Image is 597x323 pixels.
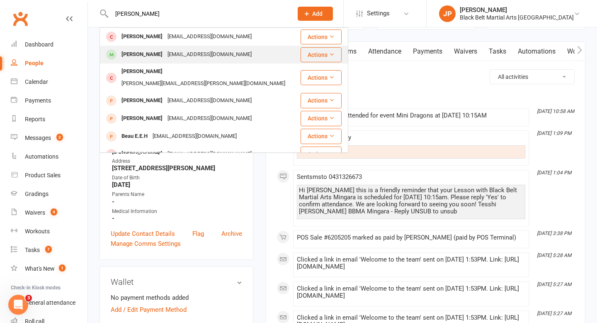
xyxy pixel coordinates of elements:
[362,42,407,61] a: Attendance
[301,129,342,144] button: Actions
[112,164,242,172] strong: [STREET_ADDRESS][PERSON_NAME]
[192,229,204,239] a: Flag
[297,285,525,299] div: Clicked a link in email 'Welcome to the team' sent on [DATE] 1:53PM. Link: [URL][DOMAIN_NAME]
[537,170,571,176] i: [DATE] 1:04 PM
[301,70,342,85] button: Actions
[165,49,254,61] div: [EMAIL_ADDRESS][DOMAIN_NAME]
[537,108,574,114] i: [DATE] 10:58 AM
[112,181,242,188] strong: [DATE]
[112,208,242,215] div: Medical Information
[112,191,242,198] div: Parents Name
[11,147,87,166] a: Automations
[301,29,342,44] button: Actions
[297,173,362,181] span: Sent sms to 0431326673
[537,311,571,316] i: [DATE] 5:27 AM
[150,130,239,142] div: [EMAIL_ADDRESS][DOMAIN_NAME]
[119,130,150,142] div: Beau E.E.H
[301,111,342,126] button: Actions
[119,49,165,61] div: [PERSON_NAME]
[10,8,31,29] a: Clubworx
[11,203,87,222] a: Waivers 4
[11,110,87,129] a: Reports
[45,246,52,253] span: 7
[11,259,87,278] a: What's New1
[277,69,575,82] h3: Activity
[112,157,242,165] div: Address
[11,166,87,185] a: Product Sales
[111,229,175,239] a: Update Contact Details
[25,153,58,160] div: Automations
[460,14,574,21] div: Black Belt Martial Arts [GEOGRAPHIC_DATA]
[11,129,87,147] a: Messages 2
[277,95,575,108] li: This Month
[460,6,574,14] div: [PERSON_NAME]
[111,293,242,303] li: No payment methods added
[537,281,571,287] i: [DATE] 5:27 AM
[297,112,525,119] div: Booking marked Attended for event Mini Dragons at [DATE] 10:15AM
[119,31,165,43] div: [PERSON_NAME]
[11,35,87,54] a: Dashboard
[25,191,49,197] div: Gradings
[25,60,44,66] div: People
[11,73,87,91] a: Calendar
[11,222,87,241] a: Workouts
[8,295,28,315] iframe: Intercom live chat
[367,4,390,23] span: Settings
[297,134,525,141] div: Received SMS reply
[11,185,87,203] a: Gradings
[56,134,63,141] span: 2
[119,78,288,90] div: [PERSON_NAME][EMAIL_ADDRESS][PERSON_NAME][DOMAIN_NAME]
[537,130,571,136] i: [DATE] 1:09 PM
[25,295,32,301] span: 3
[301,47,342,62] button: Actions
[221,229,242,239] a: Archive
[25,172,61,179] div: Product Sales
[51,208,57,215] span: 4
[165,95,254,107] div: [EMAIL_ADDRESS][DOMAIN_NAME]
[25,78,48,85] div: Calendar
[301,93,342,108] button: Actions
[25,247,40,253] div: Tasks
[25,116,45,122] div: Reports
[537,230,571,236] i: [DATE] 3:38 PM
[512,42,561,61] a: Automations
[112,174,242,182] div: Date of Birth
[11,91,87,110] a: Payments
[25,97,51,104] div: Payments
[119,113,165,125] div: [PERSON_NAME]
[111,239,181,249] a: Manage Comms Settings
[298,7,333,21] button: Add
[301,147,342,161] button: Actions
[25,41,53,48] div: Dashboard
[407,42,448,61] a: Payments
[112,215,242,222] strong: -
[297,256,525,270] div: Clicked a link in email 'Welcome to the team' sent on [DATE] 1:53PM. Link: [URL][DOMAIN_NAME]
[299,147,523,154] div: Yes
[165,148,254,160] div: [EMAIL_ADDRESS][DOMAIN_NAME]
[109,8,287,20] input: Search...
[165,113,254,125] div: [EMAIL_ADDRESS][DOMAIN_NAME]
[59,264,66,272] span: 1
[119,66,165,78] div: [PERSON_NAME]
[25,228,50,235] div: Workouts
[11,54,87,73] a: People
[297,234,525,241] div: POS Sale #6205205 marked as paid by [PERSON_NAME] (paid by POS Terminal)
[119,148,165,160] div: [PERSON_NAME]
[312,10,323,17] span: Add
[165,31,254,43] div: [EMAIL_ADDRESS][DOMAIN_NAME]
[25,135,51,141] div: Messages
[483,42,512,61] a: Tasks
[11,241,87,259] a: Tasks 7
[112,198,242,206] strong: -
[439,5,456,22] div: JP
[111,277,242,286] h3: Wallet
[119,95,165,107] div: [PERSON_NAME]
[111,305,187,315] a: Add / Edit Payment Method
[448,42,483,61] a: Waivers
[299,187,523,215] div: Hi [PERSON_NAME] this is a friendly reminder that your Lesson with Black Belt Martial Arts Mingar...
[11,294,87,312] a: General attendance kiosk mode
[25,299,75,306] div: General attendance
[537,252,571,258] i: [DATE] 5:28 AM
[25,265,55,272] div: What's New
[25,209,45,216] div: Waivers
